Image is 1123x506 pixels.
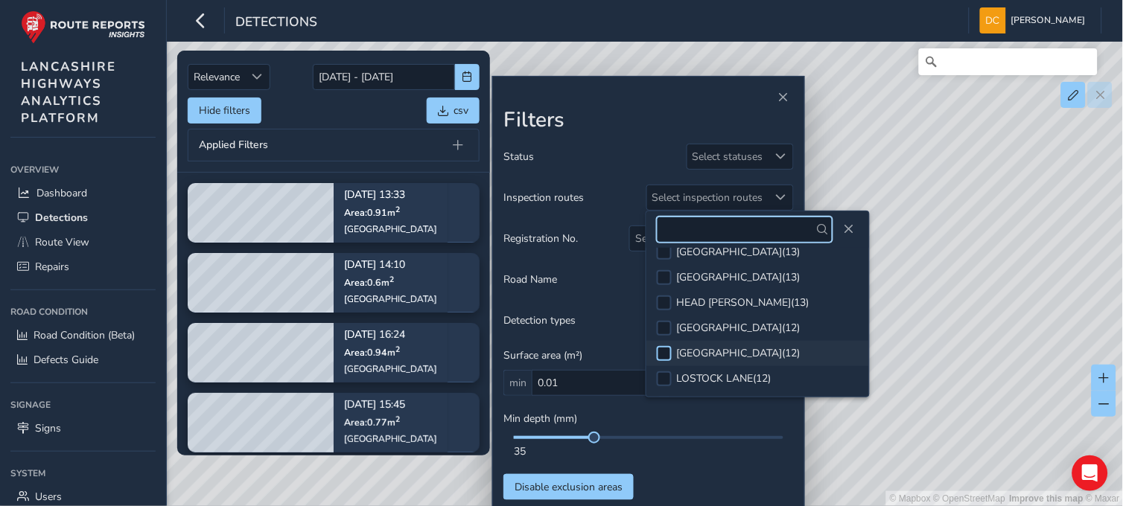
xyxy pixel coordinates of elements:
span: Road Name [503,272,557,286]
span: Detections [35,211,88,225]
p: [DATE] 15:45 [344,400,437,410]
a: Defects Guide [10,348,156,372]
div: [GEOGRAPHIC_DATA] ( 12 ) [677,346,801,360]
span: Relevance [188,65,245,89]
div: [GEOGRAPHIC_DATA] [344,363,437,375]
h2: Filters [503,108,794,133]
span: Users [35,490,62,504]
span: Defects Guide [34,353,98,367]
span: Road Condition (Beta) [34,328,135,342]
button: Hide filters [188,97,261,124]
div: [GEOGRAPHIC_DATA] [344,293,437,305]
span: Area: 0.94 m [344,346,400,359]
div: [GEOGRAPHIC_DATA] ( 13 ) [677,270,801,284]
span: min [503,370,532,396]
img: diamond-layout [980,7,1006,33]
sup: 2 [395,343,400,354]
div: 35 [514,444,783,458]
div: System [10,462,156,484]
div: Select inspection routes [647,185,769,210]
div: Select registration numbers [630,226,769,251]
div: Overview [10,158,156,181]
div: Open Intercom Messenger [1072,455,1108,491]
p: [DATE] 13:33 [344,190,437,200]
div: LOSTOCK LANE ( 12 ) [677,371,772,385]
button: Close [838,219,859,240]
sup: 2 [395,413,400,424]
span: Repairs [35,260,69,274]
a: Road Condition (Beta) [10,323,156,348]
p: [DATE] 14:10 [344,260,437,270]
div: Select statuses [687,144,769,169]
span: csv [454,103,468,118]
span: Dashboard [36,186,87,200]
a: Repairs [10,254,156,279]
span: Min depth (mm) [503,411,577,426]
span: Signs [35,421,61,435]
span: Detection types [503,313,576,327]
span: Applied Filters [199,140,268,150]
sup: 2 [389,273,394,284]
div: [GEOGRAPHIC_DATA] [344,223,437,235]
span: Surface area (m²) [503,348,582,362]
sup: 2 [395,203,400,214]
a: Detections [10,205,156,230]
button: csv [427,97,480,124]
input: Search [919,48,1098,75]
div: Sort by Date [245,65,270,89]
div: [GEOGRAPHIC_DATA] [344,433,437,445]
span: Area: 0.77 m [344,416,400,429]
span: Area: 0.91 m [344,206,400,219]
div: Road Condition [10,301,156,323]
span: Inspection routes [503,190,584,205]
span: Status [503,150,534,164]
button: Close [773,87,794,108]
div: [GEOGRAPHIC_DATA] ( 13 ) [677,245,801,259]
div: Signage [10,394,156,416]
span: LANCASHIRE HIGHWAYS ANALYTICS PLATFORM [21,58,116,126]
a: Signs [10,416,156,441]
span: Registration No. [503,231,578,246]
input: 0 [532,370,648,396]
button: [PERSON_NAME] [980,7,1091,33]
img: rr logo [21,10,145,44]
span: Route View [35,235,89,249]
span: Detections [235,13,317,33]
a: Route View [10,230,156,254]
button: Disable exclusion areas [503,474,634,500]
div: [GEOGRAPHIC_DATA] ( 12 ) [677,321,801,335]
span: [PERSON_NAME] [1011,7,1086,33]
a: Dashboard [10,181,156,205]
span: Area: 0.6 m [344,276,394,289]
div: HEAD [PERSON_NAME] ( 13 ) [677,295,809,310]
p: [DATE] 16:24 [344,330,437,340]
